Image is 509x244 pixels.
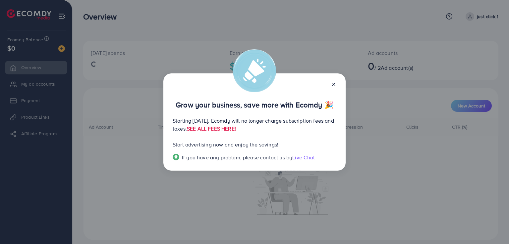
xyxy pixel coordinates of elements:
[173,141,336,148] p: Start advertising now and enjoy the savings!
[173,154,179,160] img: Popup guide
[187,125,236,132] a: SEE ALL FEES HERE!
[292,154,315,161] span: Live Chat
[173,117,336,133] p: Starting [DATE], Ecomdy will no longer charge subscription fees and taxes.
[173,101,336,109] p: Grow your business, save more with Ecomdy 🎉
[182,154,292,161] span: If you have any problem, please contact us by
[233,49,276,92] img: alert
